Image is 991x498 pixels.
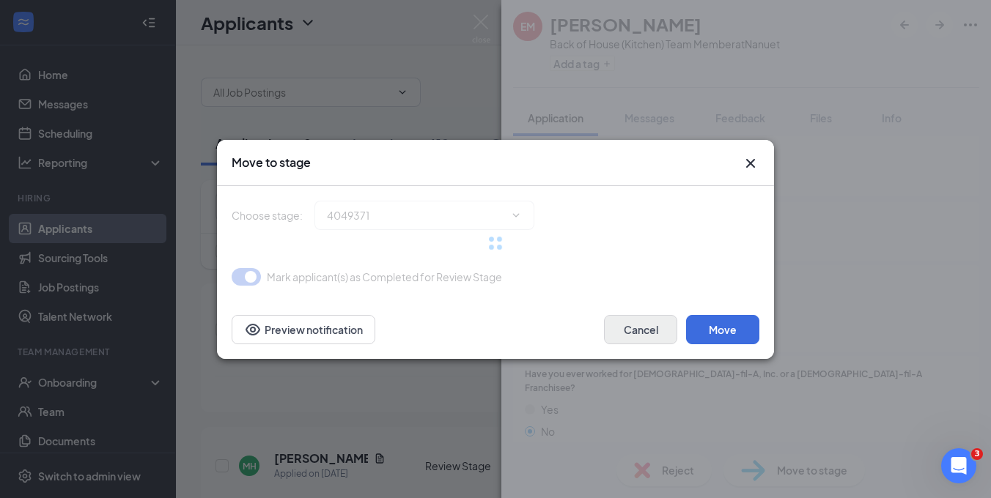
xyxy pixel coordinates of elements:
button: Move [686,315,759,344]
h3: Move to stage [232,155,311,171]
svg: Cross [742,155,759,172]
button: Cancel [604,315,677,344]
span: 3 [971,448,983,460]
button: Preview notificationEye [232,315,375,344]
button: Close [742,155,759,172]
iframe: Intercom live chat [941,448,976,483]
svg: Eye [244,321,262,338]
